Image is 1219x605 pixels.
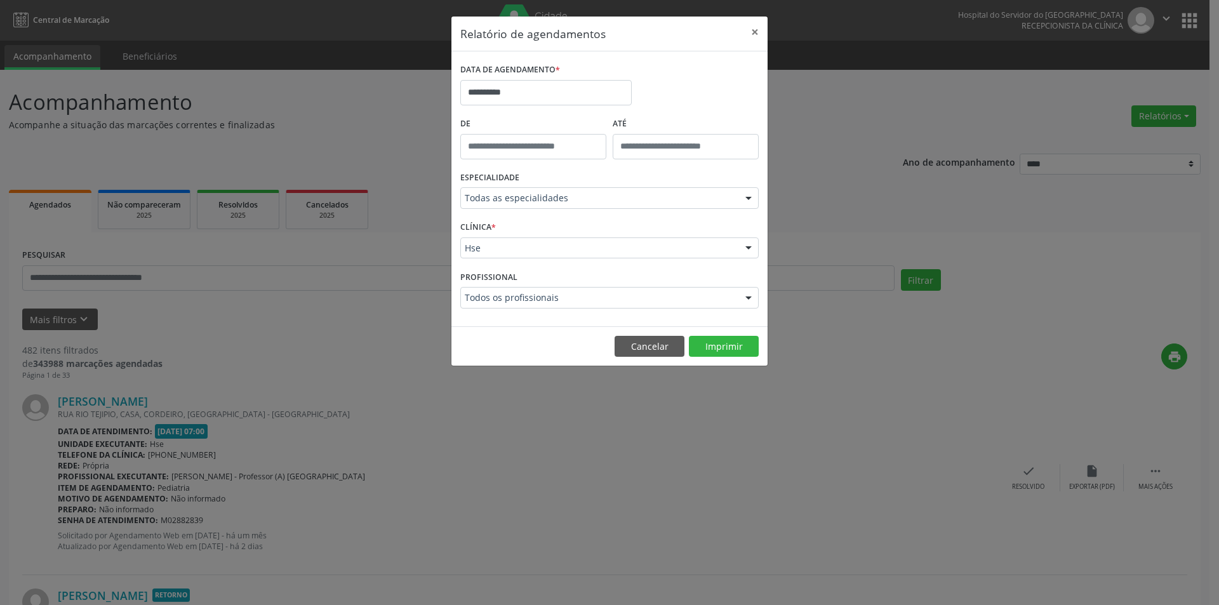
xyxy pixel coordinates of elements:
button: Cancelar [615,336,684,357]
label: CLÍNICA [460,218,496,237]
h5: Relatório de agendamentos [460,25,606,42]
span: Todos os profissionais [465,291,733,304]
label: DATA DE AGENDAMENTO [460,60,560,80]
span: Hse [465,242,733,255]
label: ATÉ [613,114,759,134]
label: ESPECIALIDADE [460,168,519,188]
label: PROFISSIONAL [460,267,517,287]
span: Todas as especialidades [465,192,733,204]
label: De [460,114,606,134]
button: Imprimir [689,336,759,357]
button: Close [742,17,768,48]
